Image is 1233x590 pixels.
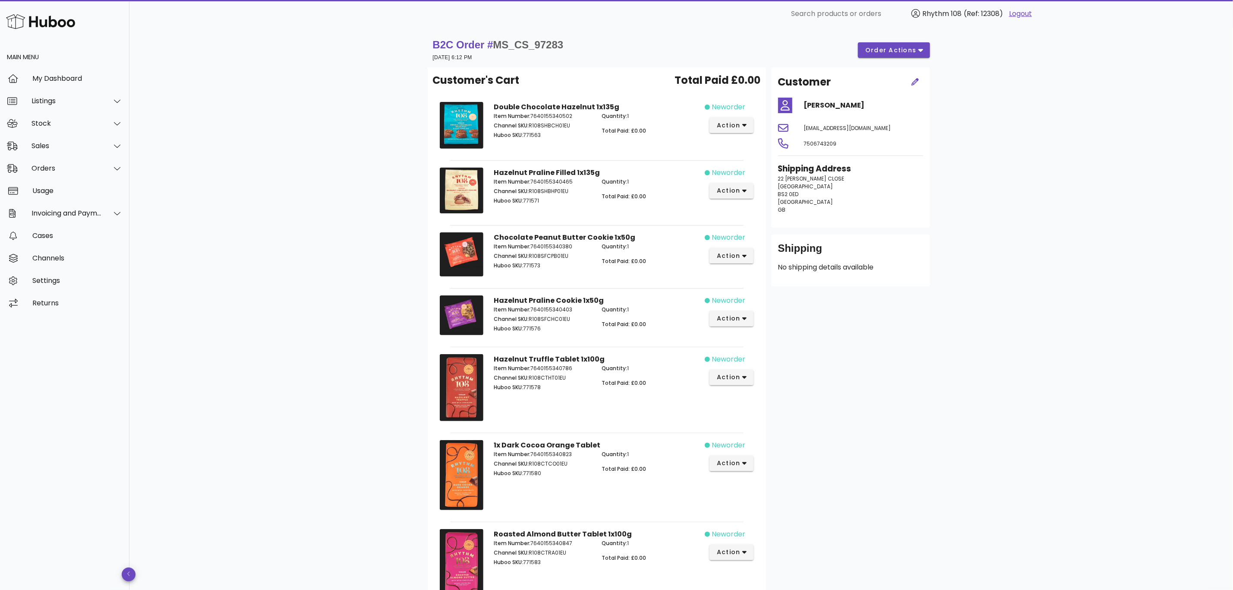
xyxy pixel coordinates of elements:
span: Item Number: [494,365,530,372]
span: Huboo SKU: [494,197,523,204]
strong: Chocolate Peanut Butter Cookie 1x50g [494,232,635,242]
span: Total Paid: £0.00 [602,257,646,265]
p: 771576 [494,325,592,333]
p: 1 [602,178,700,186]
p: 771573 [494,262,592,270]
small: [DATE] 6:12 PM [433,54,472,60]
div: Stock [32,119,102,127]
span: Quantity: [602,306,627,313]
span: Item Number: [494,450,530,458]
img: Product Image [440,295,483,335]
span: action [716,186,741,195]
p: 771578 [494,384,592,391]
span: MS_CS_97283 [493,39,564,51]
div: Cases [32,232,123,240]
span: neworder [712,295,745,306]
h3: Shipping Address [778,163,923,175]
span: Total Paid £0.00 [675,73,761,88]
span: Huboo SKU: [494,384,523,391]
p: 1 [602,306,700,314]
span: Item Number: [494,306,530,313]
p: 7640155340847 [494,539,592,547]
h2: Customer [778,74,831,90]
button: action [710,311,754,327]
strong: 1x Dark Cocoa Orange Tablet [494,440,600,450]
span: action [716,548,741,557]
button: action [710,183,754,199]
strong: B2C Order # [433,39,564,51]
h4: [PERSON_NAME] [804,100,923,111]
span: Quantity: [602,450,627,458]
p: 7640155340786 [494,365,592,372]
span: 22 [PERSON_NAME] CLOSE [778,175,845,182]
p: 7640155340465 [494,178,592,186]
img: Huboo Logo [6,12,75,31]
p: 7640155340380 [494,243,592,251]
span: Huboo SKU: [494,558,523,566]
span: Total Paid: £0.00 [602,554,646,561]
p: 1 [602,365,700,372]
p: 771583 [494,558,592,566]
p: 771580 [494,469,592,477]
strong: Roasted Almond Butter Tablet 1x100g [494,529,632,539]
div: Sales [32,142,102,150]
p: 771563 [494,131,592,139]
p: 771571 [494,197,592,205]
p: 1 [602,539,700,547]
p: 1 [602,243,700,251]
img: Product Image [440,354,483,421]
div: Invoicing and Payments [32,209,102,217]
div: Shipping [778,241,923,262]
span: Quantity: [602,365,627,372]
p: 7640155340502 [494,112,592,120]
span: Total Paid: £0.00 [602,379,646,387]
img: Product Image [440,168,483,214]
span: Quantity: [602,539,627,547]
span: neworder [712,354,745,365]
span: Huboo SKU: [494,131,523,139]
span: [EMAIL_ADDRESS][DOMAIN_NAME] [804,124,891,132]
p: R108CTRA01EU [494,549,592,557]
p: 7640155340403 [494,306,592,314]
div: Channels [32,254,123,262]
button: action [710,545,754,560]
span: Channel SKU: [494,252,529,260]
span: BS2 0ED [778,190,799,198]
button: action [710,248,754,263]
span: Quantity: [602,178,627,185]
span: action [716,251,741,260]
div: Usage [32,187,123,195]
span: Total Paid: £0.00 [602,193,646,200]
img: Product Image [440,440,483,510]
span: neworder [712,168,745,178]
span: Channel SKU: [494,315,529,323]
span: Customer's Cart [433,73,520,88]
p: R108SFCHC01EU [494,315,592,323]
div: Settings [32,276,123,285]
p: R108CTHT01EU [494,374,592,382]
strong: Hazelnut Praline Cookie 1x50g [494,295,604,305]
button: order actions [858,42,930,58]
span: Rhythm 108 [922,9,962,19]
span: Channel SKU: [494,460,529,467]
strong: Hazelnut Truffle Tablet 1x100g [494,354,605,364]
span: Quantity: [602,112,627,120]
p: 1 [602,112,700,120]
span: Channel SKU: [494,187,529,195]
span: Item Number: [494,112,530,120]
span: neworder [712,232,745,243]
span: Huboo SKU: [494,469,523,477]
span: Quantity: [602,243,627,250]
span: order actions [865,46,917,55]
p: R108SHBHP01EU [494,187,592,195]
span: 7506743209 [804,140,837,147]
span: Item Number: [494,178,530,185]
div: Returns [32,299,123,307]
span: (Ref: 12308) [964,9,1003,19]
p: R108SFCPB01EU [494,252,592,260]
div: Orders [32,164,102,172]
span: Huboo SKU: [494,325,523,332]
span: [GEOGRAPHIC_DATA] [778,183,833,190]
span: Total Paid: £0.00 [602,465,646,473]
div: My Dashboard [32,74,123,82]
